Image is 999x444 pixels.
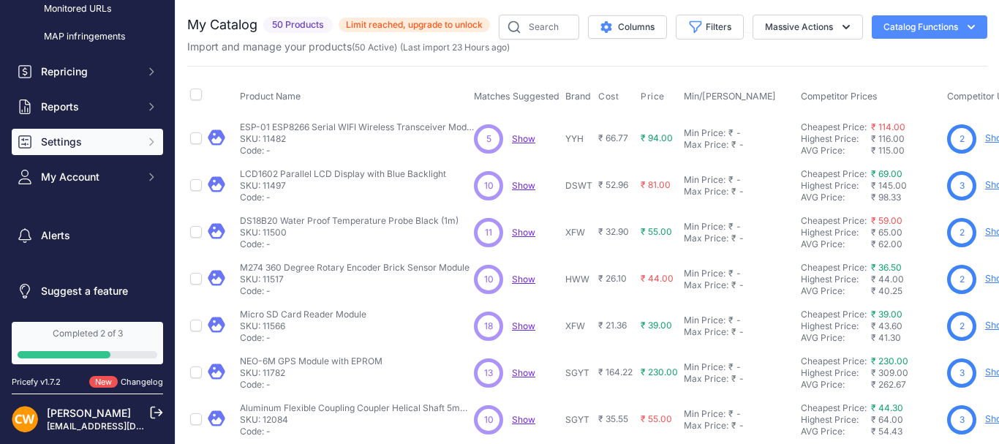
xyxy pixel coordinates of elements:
[801,274,871,285] div: Highest Price:
[801,414,871,426] div: Highest Price:
[684,420,728,432] div: Max Price:
[731,233,736,244] div: ₹
[240,355,382,367] p: NEO-6M GPS Module with EPROM
[801,133,871,145] div: Highest Price:
[512,414,535,425] a: Show
[598,91,622,102] button: Cost
[801,402,867,413] a: Cheapest Price:
[565,227,592,238] p: XFW
[240,320,366,332] p: SKU: 11566
[871,180,907,191] span: ₹ 145.00
[12,164,163,190] button: My Account
[240,227,459,238] p: SKU: 11500
[484,320,493,333] span: 18
[960,413,965,426] span: 3
[512,133,535,144] a: Show
[801,91,878,102] span: Competitor Prices
[352,42,397,53] span: ( )
[187,39,510,54] p: Import and manage your products
[565,414,592,426] p: SGYT
[240,414,474,426] p: SKU: 12084
[871,402,903,413] a: ₹ 44.30
[684,326,728,338] div: Max Price:
[801,320,871,332] div: Highest Price:
[801,227,871,238] div: Highest Price:
[641,366,678,377] span: ₹ 230.00
[187,15,257,35] h2: My Catalog
[512,274,535,285] a: Show
[871,121,905,132] a: ₹ 114.00
[676,15,744,39] button: Filters
[736,326,744,338] div: -
[684,408,725,420] div: Min Price:
[240,168,446,180] p: LCD1602 Parallel LCD Display with Blue Backlight
[684,186,728,197] div: Max Price:
[871,320,902,331] span: ₹ 43.60
[641,413,672,424] span: ₹ 55.00
[12,59,163,85] button: Repricing
[240,91,301,102] span: Product Name
[736,373,744,385] div: -
[565,180,592,192] p: DSWT
[871,145,941,157] div: ₹ 115.00
[728,268,734,279] div: ₹
[801,145,871,157] div: AVG Price:
[641,320,672,331] span: ₹ 39.00
[731,420,736,432] div: ₹
[731,326,736,338] div: ₹
[474,91,559,102] span: Matches Suggested
[871,192,941,203] div: ₹ 98.33
[641,226,672,237] span: ₹ 55.00
[512,367,535,378] a: Show
[731,279,736,291] div: ₹
[400,42,510,53] span: (Last import 23 Hours ago)
[684,233,728,244] div: Max Price:
[641,179,671,190] span: ₹ 81.00
[960,179,965,192] span: 3
[684,174,725,186] div: Min Price:
[240,274,470,285] p: SKU: 11517
[684,139,728,151] div: Max Price:
[485,226,492,239] span: 11
[871,168,902,179] a: ₹ 69.00
[731,373,736,385] div: ₹
[641,91,665,102] span: Price
[484,413,494,426] span: 10
[240,379,382,391] p: Code: -
[12,24,163,50] a: MAP infringements
[684,361,725,373] div: Min Price:
[18,328,157,339] div: Completed 2 of 3
[728,315,734,326] div: ₹
[240,145,474,157] p: Code: -
[736,139,744,151] div: -
[484,273,494,286] span: 10
[641,132,673,143] span: ₹ 94.00
[512,227,535,238] a: Show
[12,278,163,304] a: Suggest a feature
[801,332,871,344] div: AVG Price:
[512,180,535,191] span: Show
[339,18,490,32] span: Limit reached, upgrade to unlock
[684,268,725,279] div: Min Price:
[565,91,591,102] span: Brand
[641,91,668,102] button: Price
[240,402,474,414] p: Aluminum Flexible Coupling Coupler Helical Shaft 5mm x 8mm
[871,274,904,285] span: ₹ 44.00
[12,376,61,388] div: Pricefy v1.7.2
[871,367,908,378] span: ₹ 309.00
[12,222,163,249] a: Alerts
[728,408,734,420] div: ₹
[801,379,871,391] div: AVG Price:
[588,15,667,39] button: Columns
[240,332,366,344] p: Code: -
[240,262,470,274] p: M274 360 Degree Rotary Encoder Brick Sensor Module
[684,315,725,326] div: Min Price:
[801,180,871,192] div: Highest Price:
[598,273,627,284] span: ₹ 26.10
[12,129,163,155] button: Settings
[960,320,965,333] span: 2
[240,285,470,297] p: Code: -
[240,215,459,227] p: DS18B20 Water Proof Temperature Probe Black (1m)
